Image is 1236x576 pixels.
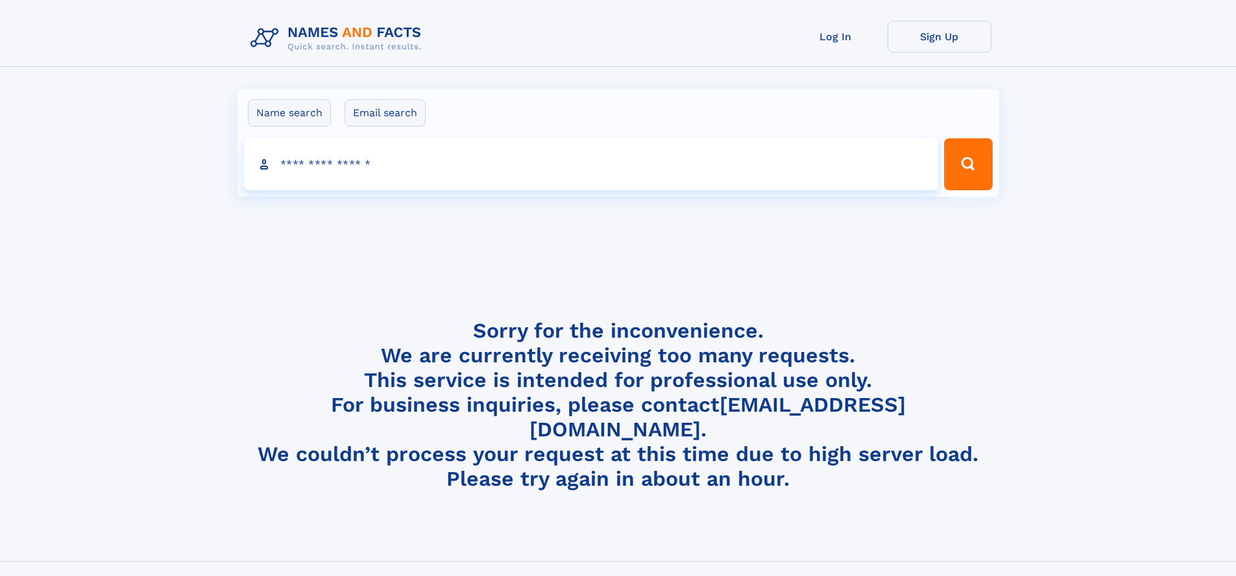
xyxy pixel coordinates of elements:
[245,21,432,56] img: Logo Names and Facts
[888,21,991,53] a: Sign Up
[944,138,992,190] button: Search Button
[245,318,991,492] h4: Sorry for the inconvenience. We are currently receiving too many requests. This service is intend...
[345,99,426,127] label: Email search
[784,21,888,53] a: Log In
[244,138,939,190] input: search input
[529,392,906,442] a: [EMAIL_ADDRESS][DOMAIN_NAME]
[248,99,331,127] label: Name search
